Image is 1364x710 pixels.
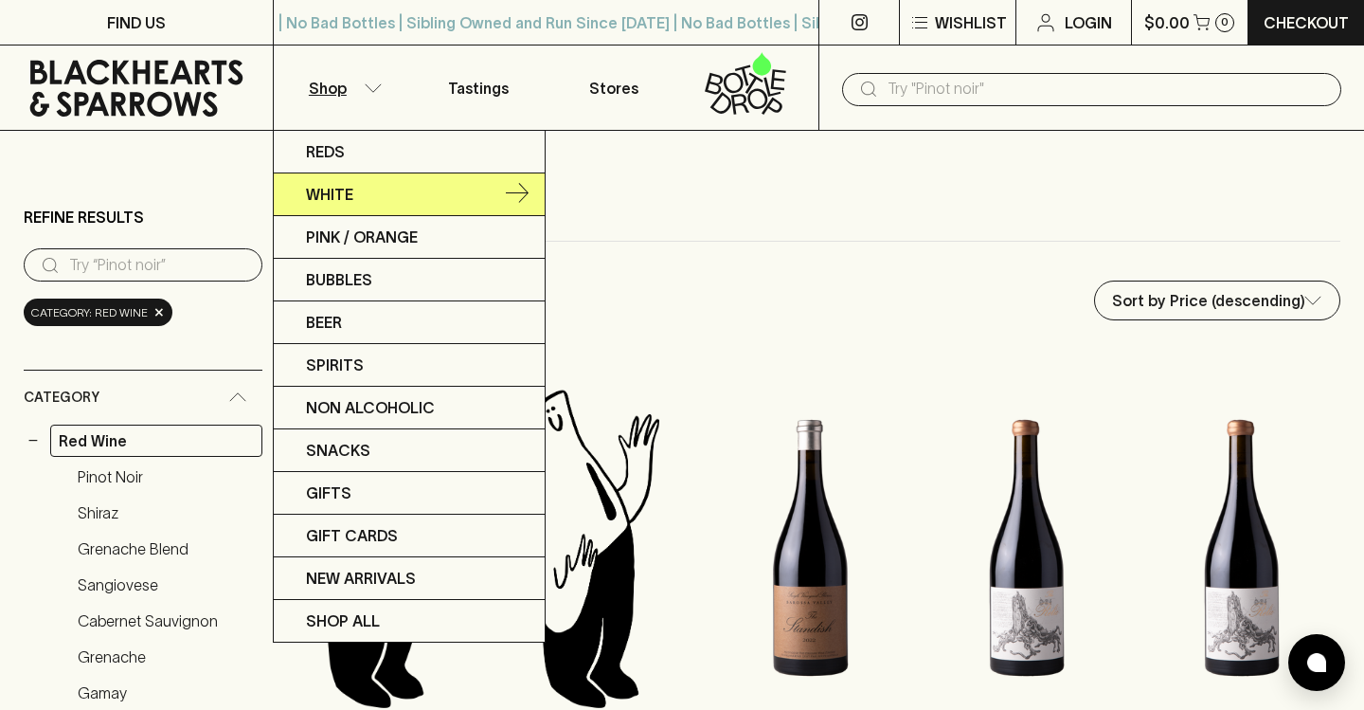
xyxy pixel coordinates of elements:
[274,259,545,301] a: Bubbles
[274,600,545,642] a: SHOP ALL
[274,472,545,515] a: Gifts
[274,216,545,259] a: Pink / Orange
[274,344,545,387] a: Spirits
[274,131,545,173] a: Reds
[306,396,435,419] p: Non Alcoholic
[306,482,351,504] p: Gifts
[306,524,398,547] p: Gift Cards
[274,515,545,557] a: Gift Cards
[306,610,380,632] p: SHOP ALL
[306,183,353,206] p: White
[274,301,545,344] a: Beer
[306,354,364,376] p: Spirits
[274,429,545,472] a: Snacks
[306,439,370,462] p: Snacks
[306,140,345,163] p: Reds
[274,557,545,600] a: New Arrivals
[306,567,416,590] p: New Arrivals
[306,311,342,334] p: Beer
[1307,653,1326,672] img: bubble-icon
[274,387,545,429] a: Non Alcoholic
[274,173,545,216] a: White
[306,268,372,291] p: Bubbles
[306,226,418,248] p: Pink / Orange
